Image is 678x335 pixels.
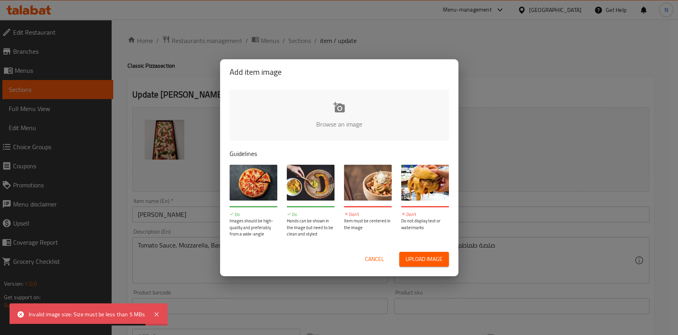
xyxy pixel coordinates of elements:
img: guide-img-2@3x.jpg [287,165,334,201]
p: Guidelines [230,149,449,158]
p: Hands can be shown in the image but need to be clean and styled [287,218,334,238]
p: Don't [344,211,392,218]
p: Do [287,211,334,218]
span: Upload image [406,254,442,264]
button: Upload image [399,252,449,267]
img: guide-img-4@3x.jpg [401,165,449,201]
span: Cancel [365,254,384,264]
p: Do [230,211,277,218]
div: Invalid image size: Size must be less than 5 MBs [29,310,145,319]
h2: Add item image [230,66,449,78]
img: guide-img-3@3x.jpg [344,165,392,201]
p: Images should be high-quality and preferably from a wide-angle [230,218,277,238]
img: guide-img-1@3x.jpg [230,165,277,201]
p: Do not display text or watermarks [401,218,449,231]
p: Don't [401,211,449,218]
button: Cancel [362,252,387,267]
p: Item must be centered in the image [344,218,392,231]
